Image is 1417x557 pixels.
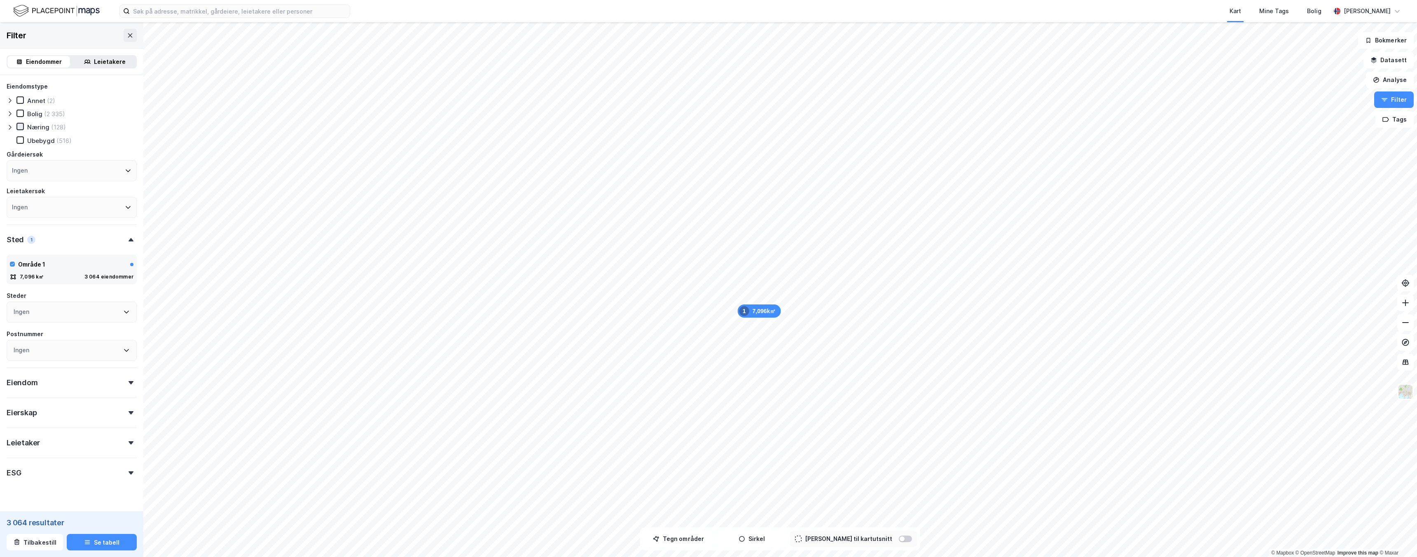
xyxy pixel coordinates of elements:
div: Kart [1230,6,1241,16]
div: Sted [7,235,24,245]
button: Analyse [1366,72,1414,88]
div: Eiendommer [26,57,62,67]
div: Ingen [12,166,28,176]
div: Ingen [14,345,29,355]
div: 1 [739,306,749,316]
div: Mine Tags [1259,6,1289,16]
div: Leietaker [7,438,40,448]
div: Eierskap [7,408,37,418]
div: (2) [47,97,55,105]
div: Eiendom [7,378,38,388]
div: Postnummer [7,329,43,339]
a: Improve this map [1337,550,1378,556]
div: (2 335) [44,110,65,118]
button: Se tabell [67,534,137,550]
div: ESG [7,468,21,478]
div: Map marker [738,304,781,318]
div: Filter [7,29,26,42]
div: Leietakere [94,57,126,67]
div: Bolig [27,110,42,118]
button: Tilbakestill [7,534,63,550]
input: Søk på adresse, matrikkel, gårdeiere, leietakere eller personer [130,5,350,17]
div: Bolig [1307,6,1321,16]
div: 3 064 eiendommer [84,274,133,280]
button: Datasett [1363,52,1414,68]
a: Mapbox [1271,550,1294,556]
button: Filter [1374,91,1414,108]
button: Sirkel [717,531,787,547]
div: 7,096 k㎡ [20,274,44,280]
div: Leietakersøk [7,186,45,196]
div: (128) [51,123,66,131]
div: Ingen [14,307,29,317]
img: Z [1398,384,1413,400]
div: Ubebygd [27,137,55,145]
div: [PERSON_NAME] til kartutsnitt [805,534,892,544]
div: 1 [27,236,35,244]
button: Bokmerker [1358,32,1414,49]
div: 3 064 resultater [7,517,137,527]
div: Annet [27,97,45,105]
div: Eiendomstype [7,82,48,91]
div: Område 1 [18,260,45,269]
iframe: Chat Widget [1376,517,1417,557]
div: Næring [27,123,49,131]
button: Tegn områder [643,531,713,547]
button: Tags [1375,111,1414,128]
div: (516) [56,137,72,145]
a: OpenStreetMap [1295,550,1335,556]
div: Ingen [12,202,28,212]
img: logo.f888ab2527a4732fd821a326f86c7f29.svg [13,4,100,18]
div: Gårdeiersøk [7,150,43,159]
div: Steder [7,291,26,301]
div: [PERSON_NAME] [1344,6,1391,16]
